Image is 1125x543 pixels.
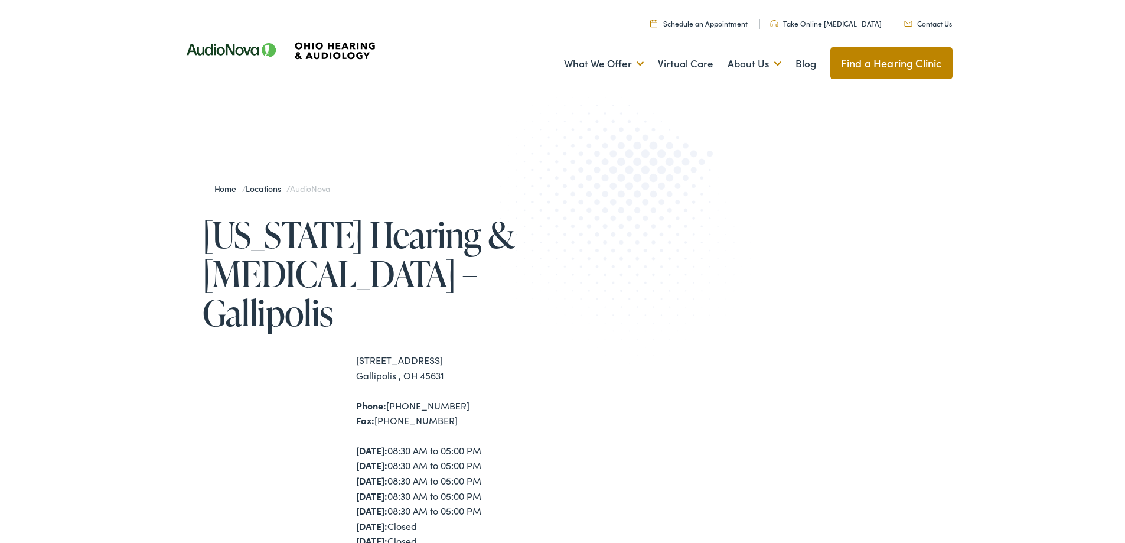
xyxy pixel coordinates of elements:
[904,18,952,28] a: Contact Us
[650,18,748,28] a: Schedule an Appointment
[356,444,387,457] strong: [DATE]:
[904,21,912,27] img: Mail icon representing email contact with Ohio Hearing in Cincinnati, OH
[564,42,644,86] a: What We Offer
[356,353,563,383] div: [STREET_ADDRESS] Gallipolis , OH 45631
[214,183,331,194] span: / /
[356,504,387,517] strong: [DATE]:
[795,42,816,86] a: Blog
[356,519,387,532] strong: [DATE]:
[770,20,778,27] img: Headphones icone to schedule online hearing test in Cincinnati, OH
[356,474,387,487] strong: [DATE]:
[728,42,781,86] a: About Us
[770,18,882,28] a: Take Online [MEDICAL_DATA]
[356,489,387,502] strong: [DATE]:
[290,183,330,194] span: AudioNova
[356,414,374,427] strong: Fax:
[356,459,387,472] strong: [DATE]:
[214,183,242,194] a: Home
[830,47,953,79] a: Find a Hearing Clinic
[246,183,286,194] a: Locations
[356,398,563,428] div: [PHONE_NUMBER] [PHONE_NUMBER]
[356,399,386,412] strong: Phone:
[203,215,563,332] h1: [US_STATE] Hearing & [MEDICAL_DATA] – Gallipolis
[650,19,657,27] img: Calendar Icon to schedule a hearing appointment in Cincinnati, OH
[658,42,713,86] a: Virtual Care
